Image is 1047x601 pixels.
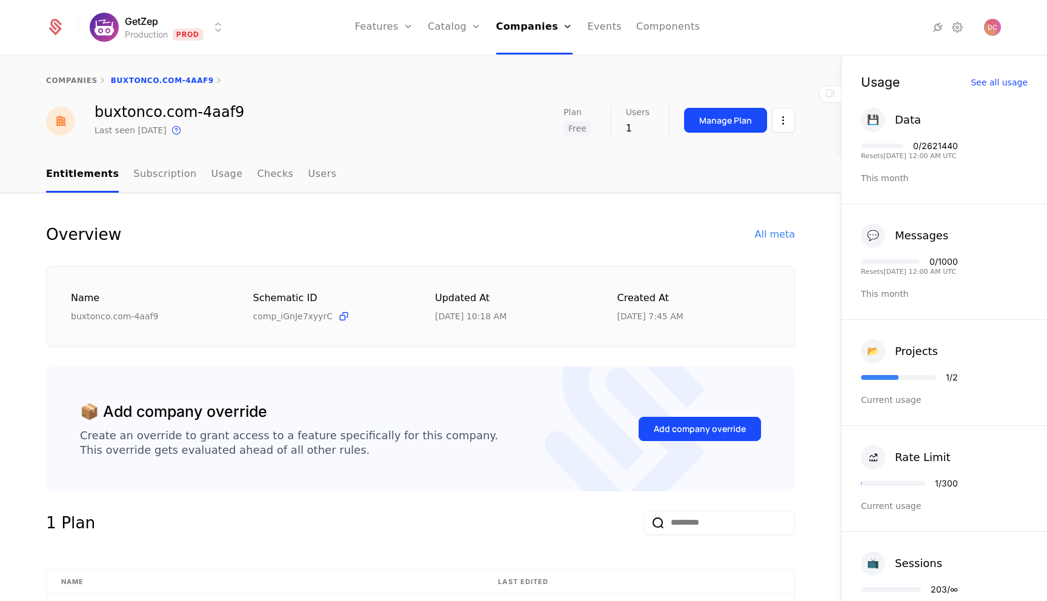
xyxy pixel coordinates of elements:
[861,394,1028,406] div: Current usage
[639,417,761,441] button: Add company override
[895,449,951,466] div: Rate Limit
[861,76,900,88] div: Usage
[861,172,1028,184] div: This month
[253,310,333,322] span: comp_iGnJe7xyyrC
[173,28,204,41] span: Prod
[699,115,752,127] div: Manage Plan
[46,222,121,247] div: Overview
[71,310,224,322] div: buxtonco.com-4aaf9
[211,157,243,193] a: Usage
[684,108,767,133] button: Manage Plan
[308,157,336,193] a: Users
[46,157,795,193] nav: Main
[861,445,951,470] button: Rate Limit
[913,142,958,150] div: 0 / 2621440
[93,14,225,41] button: Select environment
[617,291,771,306] div: Created at
[861,551,942,576] button: 📺Sessions
[931,20,945,35] a: Integrations
[861,108,885,132] div: 💾
[257,157,293,193] a: Checks
[861,500,1028,512] div: Current usage
[861,288,1028,300] div: This month
[895,555,942,572] div: Sessions
[80,400,267,423] div: 📦 Add company override
[563,121,591,136] span: Free
[861,224,948,248] button: 💬Messages
[971,78,1028,87] div: See all usage
[861,551,885,576] div: 📺
[626,108,650,116] span: Users
[895,343,938,360] div: Projects
[929,257,958,266] div: 0 / 1000
[617,310,683,322] div: 4/28/25, 7:45 AM
[861,339,885,364] div: 📂
[931,585,958,594] div: 203 / ∞
[895,227,948,244] div: Messages
[46,511,95,535] div: 1 Plan
[484,569,794,595] th: Last edited
[861,339,938,364] button: 📂Projects
[46,76,98,85] a: companies
[772,108,795,133] button: Select action
[895,111,921,128] div: Data
[46,157,336,193] ul: Choose Sub Page
[435,291,588,306] div: Updated at
[861,224,885,248] div: 💬
[946,373,958,382] div: 1 / 2
[95,124,167,136] div: Last seen [DATE]
[563,108,582,116] span: Plan
[46,107,75,136] img: buxtonco.com-4aaf9
[47,569,484,595] th: Name
[125,28,168,41] div: Production
[950,20,965,35] a: Settings
[133,157,196,193] a: Subscription
[984,19,1001,36] button: Open user button
[80,428,498,457] div: Create an override to grant access to a feature specifically for this company. This override gets...
[861,268,958,275] div: Resets [DATE] 12:00 AM UTC
[654,423,746,435] div: Add company override
[46,157,119,193] a: Entitlements
[626,121,650,136] div: 1
[253,291,407,305] div: Schematic ID
[861,108,921,132] button: 💾Data
[984,19,1001,36] img: Daniel Chalef
[71,291,224,306] div: Name
[755,227,795,242] div: All meta
[95,105,244,119] div: buxtonco.com-4aaf9
[935,479,958,488] div: 1 / 300
[125,14,158,28] span: GetZep
[90,13,119,42] img: GetZep
[435,310,507,322] div: 7/11/25, 10:18 AM
[861,153,958,159] div: Resets [DATE] 12:00 AM UTC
